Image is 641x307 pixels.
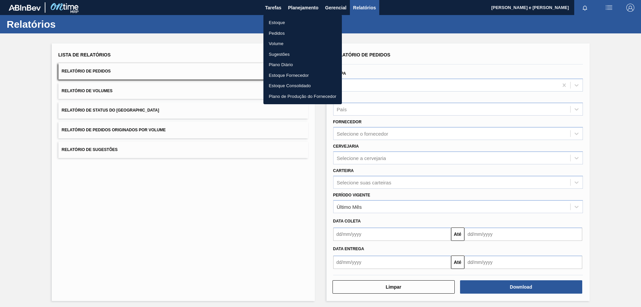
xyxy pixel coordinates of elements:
[263,38,342,49] a: Volume
[263,91,342,102] a: Plano de Produção do Fornecedor
[263,28,342,39] a: Pedidos
[263,81,342,91] a: Estoque Consolidado
[263,70,342,81] a: Estoque Fornecedor
[263,59,342,70] a: Plano Diário
[263,17,342,28] a: Estoque
[263,49,342,60] a: Sugestões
